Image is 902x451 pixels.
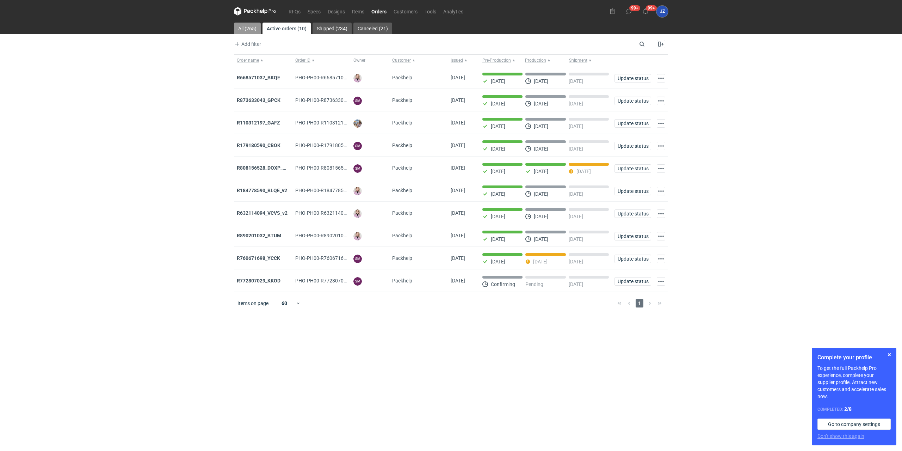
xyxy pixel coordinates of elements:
[657,74,665,83] button: Actions
[534,78,548,84] p: [DATE]
[491,281,515,287] p: Confirming
[656,6,668,17] button: JZ
[569,236,583,242] p: [DATE]
[657,277,665,286] button: Actions
[614,232,651,240] button: Update status
[237,97,280,103] a: R873633043_GPCK
[295,188,372,193] span: PHO-PH00-R184778590_BLQE_V2
[657,255,665,263] button: Actions
[657,187,665,195] button: Actions
[448,55,480,66] button: Issued
[534,101,548,106] p: [DATE]
[295,255,364,261] span: PHO-PH00-R760671698_YCCK
[491,169,505,174] p: [DATE]
[392,188,412,193] span: Packhelp
[237,142,280,148] a: R179180590_CBOK
[534,169,548,174] p: [DATE]
[237,210,288,216] a: R632114094_VCVS_v2
[234,55,292,66] button: Order name
[618,234,648,239] span: Update status
[237,255,280,261] a: R760671698_YCCK
[491,214,505,219] p: [DATE]
[451,210,465,216] span: 18/09/2025
[295,142,364,148] span: PHO-PH00-R179180590_CBOK
[525,57,546,63] span: Production
[491,123,505,129] p: [DATE]
[534,236,548,242] p: [DATE]
[817,419,891,430] a: Go to company settings
[392,233,412,238] span: Packhelp
[353,119,362,128] img: Michał Palasek
[451,57,463,63] span: Issued
[817,406,891,413] div: Completed:
[640,6,651,17] button: 99+
[491,78,505,84] p: [DATE]
[657,232,665,240] button: Actions
[353,232,362,240] img: Klaudia Wiśniewska
[491,236,505,242] p: [DATE]
[353,187,362,195] img: Klaudia Wiśniewska
[295,57,310,63] span: Order ID
[618,144,648,148] span: Update status
[237,57,259,63] span: Order name
[618,121,648,126] span: Update status
[233,40,261,48] button: Add filter
[237,300,268,307] span: Items on page
[295,233,365,238] span: PHO-PH00-R890201032_BTUM
[885,351,894,359] button: Skip for now
[262,23,311,34] a: Active orders (10)
[638,40,660,48] input: Search
[657,97,665,105] button: Actions
[614,164,651,173] button: Update status
[237,278,280,284] strong: R772807029_KKOD
[295,75,364,80] span: PHO-PH00-R668571037_BKQE
[844,406,852,412] strong: 2 / 8
[451,188,465,193] span: 18/09/2025
[451,278,465,284] span: 27/05/2024
[618,98,648,103] span: Update status
[568,55,612,66] button: Shipment
[614,119,651,128] button: Update status
[480,55,524,66] button: Pre-Production
[817,353,891,362] h1: Complete your profile
[234,7,276,16] svg: Packhelp Pro
[392,165,412,171] span: Packhelp
[392,97,412,103] span: Packhelp
[324,7,348,16] a: Designs
[618,279,648,284] span: Update status
[817,365,891,400] p: To get the full Packhelp Pro experience, complete your supplier profile. Attract new customers an...
[614,187,651,195] button: Update status
[656,6,668,17] div: Jakub Ziomka
[525,281,543,287] p: Pending
[451,255,465,261] span: 05/09/2025
[657,209,665,218] button: Actions
[569,78,583,84] p: [DATE]
[237,233,281,238] a: R890201032_BTUM
[390,7,421,16] a: Customers
[491,191,505,197] p: [DATE]
[451,233,465,238] span: 12/09/2025
[237,165,486,171] strong: R808156528_DOXP_QFAF_BZBP_ZUYK_WQLV_OKHN_JELH_EVFV_FTDR_ZOWV_CHID_YARY_QVFE_PQSG_HWQ
[421,7,440,16] a: Tools
[618,76,648,81] span: Update status
[295,165,567,171] span: PHO-PH00-R808156528_DOXP_QFAF_BZBP_ZUYK_WQLV_OKHN_JELH_EVFV_FTDR_ZOWV_CHID_YARY_QVFE_PQSG_HWQ
[569,123,583,129] p: [DATE]
[618,211,648,216] span: Update status
[273,298,296,308] div: 60
[237,188,287,193] a: R184778590_BLQE_v2
[353,277,362,286] figcaption: SM
[295,210,372,216] span: PHO-PH00-R632114094_VCVS_V2
[623,6,635,17] button: 99+
[392,120,412,126] span: Packhelp
[451,97,465,103] span: 25/09/2025
[576,169,591,174] p: [DATE]
[569,191,583,197] p: [DATE]
[451,142,465,148] span: 22/09/2025
[569,146,583,152] p: [DATE]
[295,120,364,126] span: PHO-PH00-R110312197_GAFZ
[237,120,280,126] a: R110312197_GAFZ
[233,40,261,48] span: Add filter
